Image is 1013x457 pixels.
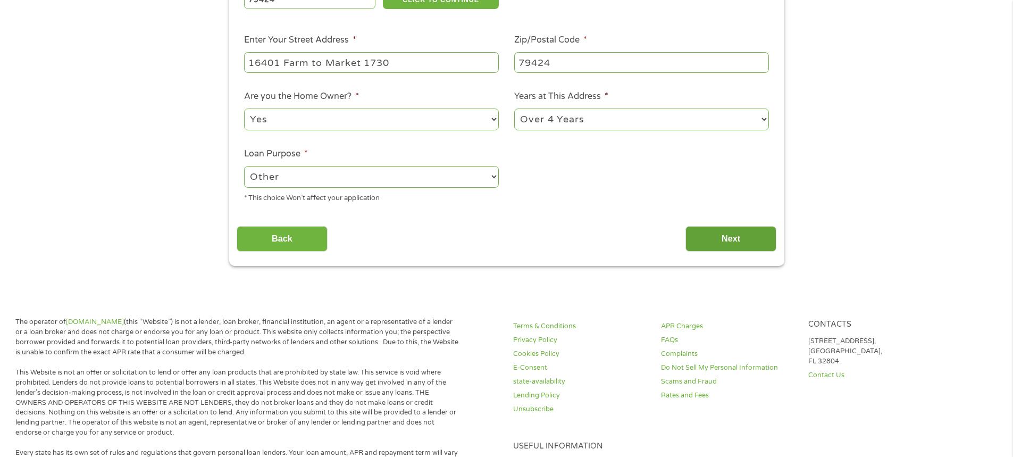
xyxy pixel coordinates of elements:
[661,390,796,401] a: Rates and Fees
[513,321,648,331] a: Terms & Conditions
[808,320,943,330] h4: Contacts
[244,148,308,160] label: Loan Purpose
[513,377,648,387] a: state-availability
[808,336,943,367] p: [STREET_ADDRESS], [GEOGRAPHIC_DATA], FL 32804.
[244,91,359,102] label: Are you the Home Owner?
[244,52,499,72] input: 1 Main Street
[66,318,124,326] a: [DOMAIN_NAME]
[513,335,648,345] a: Privacy Policy
[15,368,459,438] p: This Website is not an offer or solicitation to lend or offer any loan products that are prohibit...
[237,226,328,252] input: Back
[244,189,499,204] div: * This choice Won’t affect your application
[661,363,796,373] a: Do Not Sell My Personal Information
[808,370,943,380] a: Contact Us
[513,404,648,414] a: Unsubscribe
[661,321,796,331] a: APR Charges
[244,35,356,46] label: Enter Your Street Address
[685,226,776,252] input: Next
[661,349,796,359] a: Complaints
[514,91,608,102] label: Years at This Address
[661,335,796,345] a: FAQs
[15,317,459,358] p: The operator of (this “Website”) is not a lender, loan broker, financial institution, an agent or...
[513,363,648,373] a: E-Consent
[514,35,587,46] label: Zip/Postal Code
[513,390,648,401] a: Lending Policy
[661,377,796,387] a: Scams and Fraud
[513,349,648,359] a: Cookies Policy
[513,442,943,452] h4: Useful Information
